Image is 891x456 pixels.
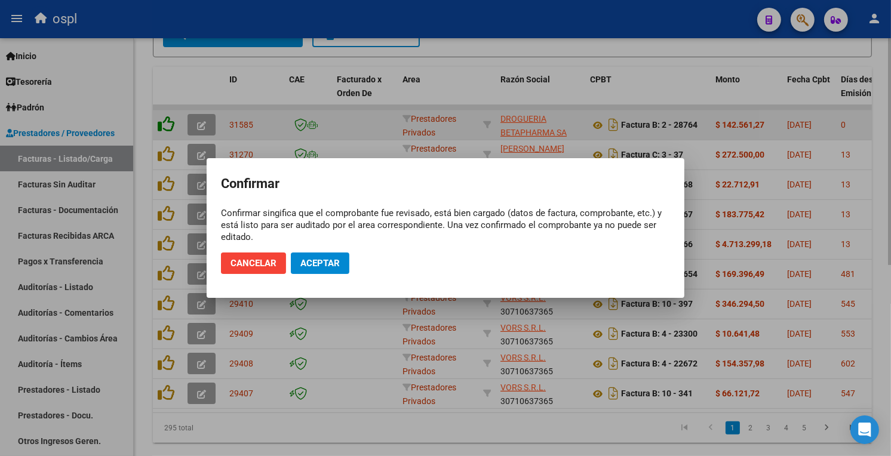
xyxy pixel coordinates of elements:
[221,252,286,274] button: Cancelar
[300,258,340,269] span: Aceptar
[231,258,276,269] span: Cancelar
[221,172,670,195] h2: Confirmar
[850,415,879,444] div: Open Intercom Messenger
[221,207,670,243] div: Confirmar singifica que el comprobante fue revisado, está bien cargado (datos de factura, comprob...
[291,252,349,274] button: Aceptar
